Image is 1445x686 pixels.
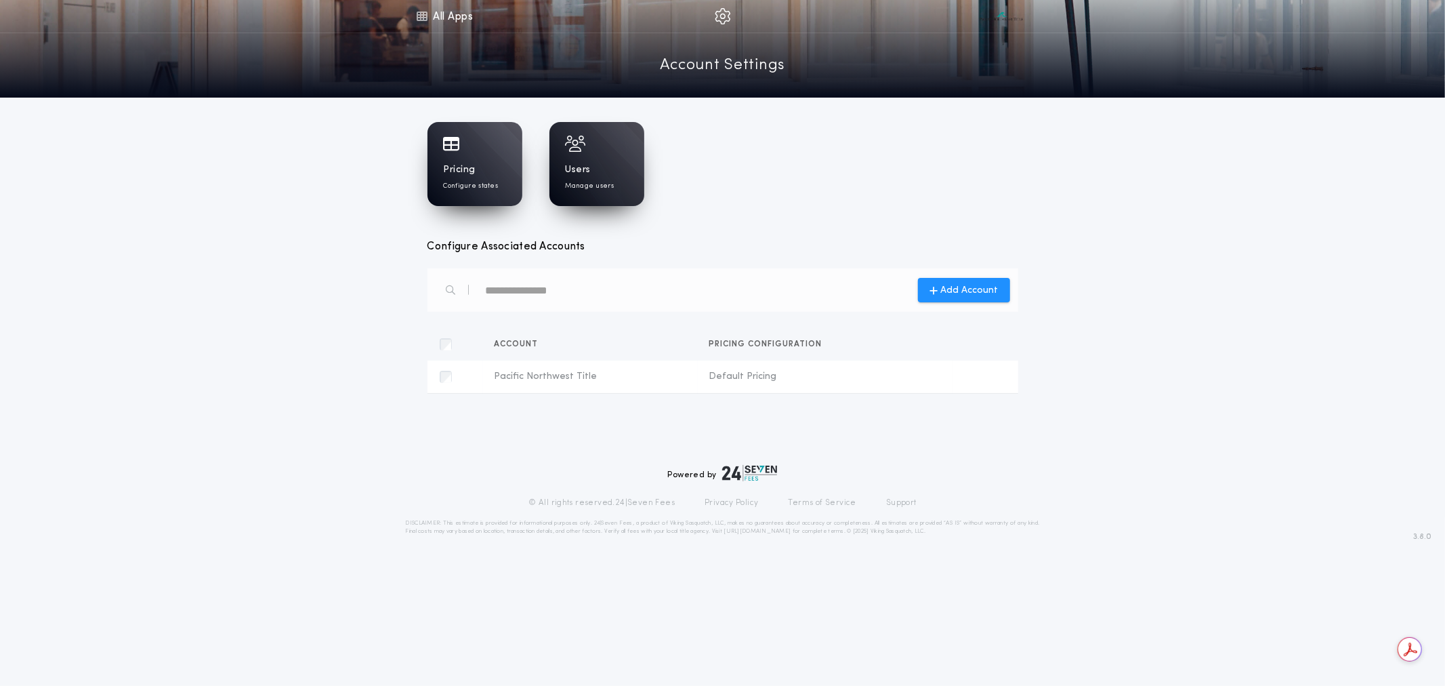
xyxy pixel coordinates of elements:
[406,519,1040,536] p: DISCLAIMER: This estimate is provided for informational purposes only. 24|Seven Fees, a product o...
[566,181,614,191] p: Manage users
[494,370,687,384] span: Pacific Northwest Title
[427,122,522,206] a: PricingConfigure states
[886,498,917,508] a: Support
[444,163,476,177] h1: Pricing
[566,163,591,177] h1: Users
[709,340,827,348] span: Pricing configuration
[918,278,1010,302] button: Add Account
[709,370,942,384] span: Default Pricing
[1413,531,1431,543] span: 3.8.0
[724,529,791,534] a: [URL][DOMAIN_NAME]
[668,465,778,481] div: Powered by
[705,498,759,508] a: Privacy Policy
[444,181,499,191] p: Configure states
[528,498,675,508] p: © All rights reserved. 24|Seven Fees
[722,465,778,481] img: logo
[494,340,543,348] span: Account
[549,122,644,206] a: UsersManage users
[789,498,856,508] a: Terms of Service
[940,283,998,298] span: Add Account
[715,8,731,24] img: img
[660,54,785,78] a: Account Settings
[978,9,1025,23] img: vs-icon
[427,239,1018,255] h3: Configure Associated Accounts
